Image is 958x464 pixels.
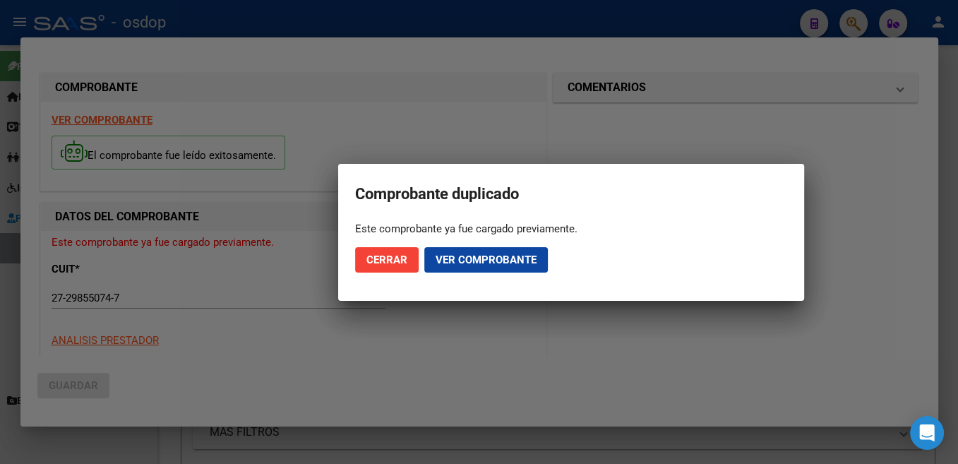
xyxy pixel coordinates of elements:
button: Ver comprobante [424,247,548,273]
button: Cerrar [355,247,419,273]
div: Este comprobante ya fue cargado previamente. [355,222,787,236]
div: Open Intercom Messenger [910,416,944,450]
h2: Comprobante duplicado [355,181,787,208]
span: Cerrar [366,254,407,266]
span: Ver comprobante [436,254,537,266]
